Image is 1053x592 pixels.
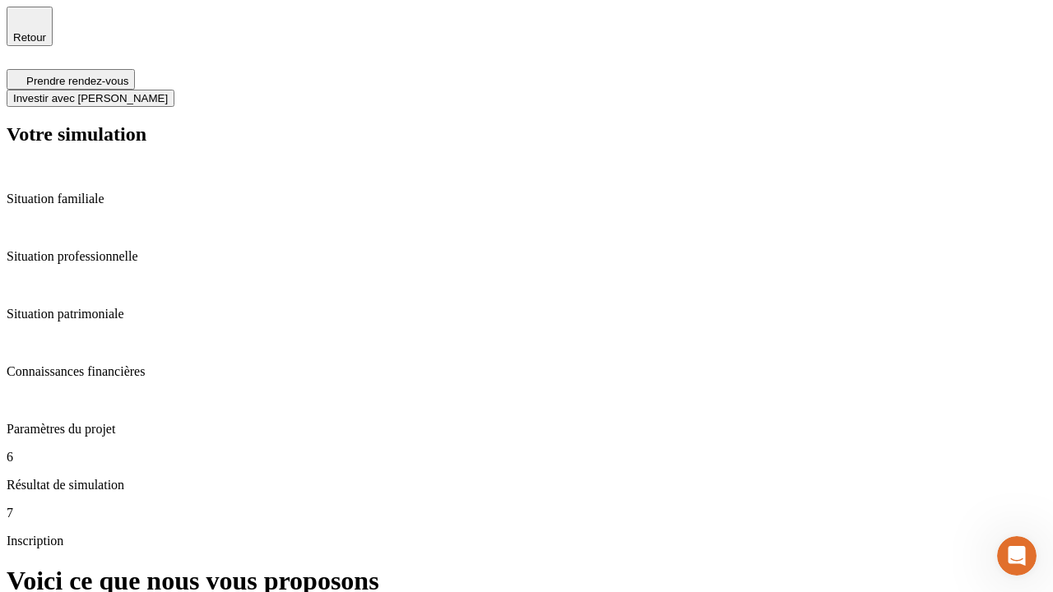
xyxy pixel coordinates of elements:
[7,307,1046,321] p: Situation patrimoniale
[7,534,1046,548] p: Inscription
[7,422,1046,437] p: Paramètres du projet
[997,536,1037,576] iframe: Intercom live chat
[7,69,135,90] button: Prendre rendez-vous
[13,31,46,44] span: Retour
[7,450,1046,465] p: 6
[7,506,1046,520] p: 7
[7,478,1046,493] p: Résultat de simulation
[7,123,1046,146] h2: Votre simulation
[7,364,1046,379] p: Connaissances financières
[7,249,1046,264] p: Situation professionnelle
[13,92,168,104] span: Investir avec [PERSON_NAME]
[7,7,53,46] button: Retour
[26,75,128,87] span: Prendre rendez-vous
[7,90,174,107] button: Investir avec [PERSON_NAME]
[7,192,1046,206] p: Situation familiale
